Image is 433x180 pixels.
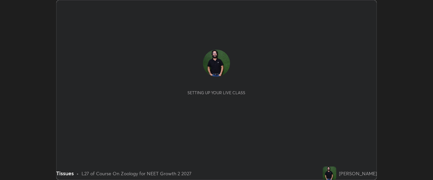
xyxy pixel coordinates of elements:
[187,90,245,95] div: Setting up your live class
[82,170,191,177] div: L27 of Course On Zoology for NEET Growth 2 2027
[339,170,377,177] div: [PERSON_NAME]
[203,50,230,77] img: 8be69093bacc48d5a625170d7cbcf919.jpg
[76,170,79,177] div: •
[56,169,74,177] div: Tissues
[323,166,336,180] img: 8be69093bacc48d5a625170d7cbcf919.jpg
